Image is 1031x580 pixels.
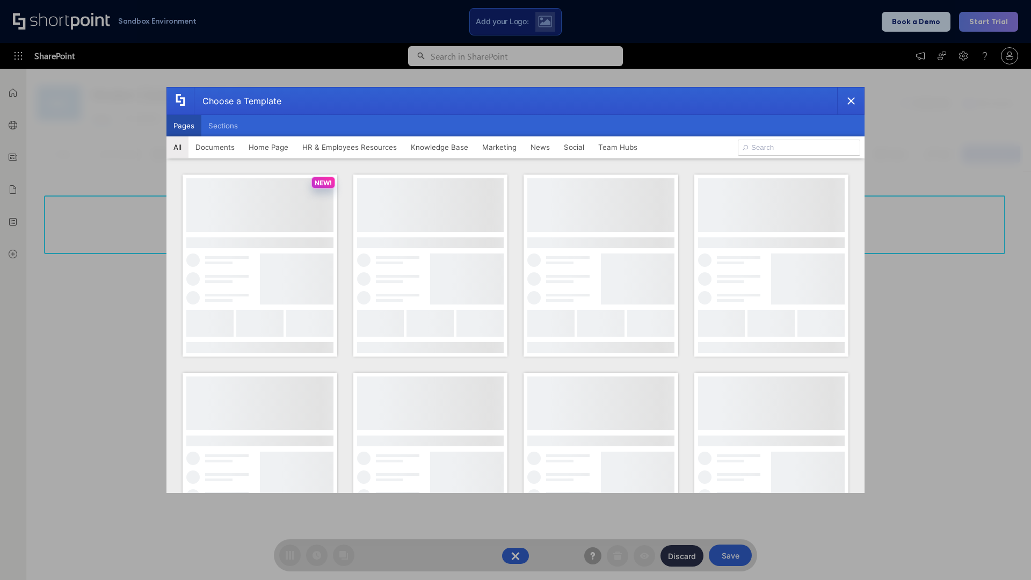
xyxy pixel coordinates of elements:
button: Team Hubs [591,136,644,158]
iframe: Chat Widget [977,528,1031,580]
button: Social [557,136,591,158]
button: HR & Employees Resources [295,136,404,158]
div: Choose a Template [194,88,281,114]
button: All [166,136,188,158]
p: NEW! [315,179,332,187]
button: Knowledge Base [404,136,475,158]
input: Search [738,140,860,156]
button: Marketing [475,136,524,158]
div: template selector [166,87,865,493]
button: Pages [166,115,201,136]
button: News [524,136,557,158]
button: Home Page [242,136,295,158]
button: Sections [201,115,245,136]
button: Documents [188,136,242,158]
